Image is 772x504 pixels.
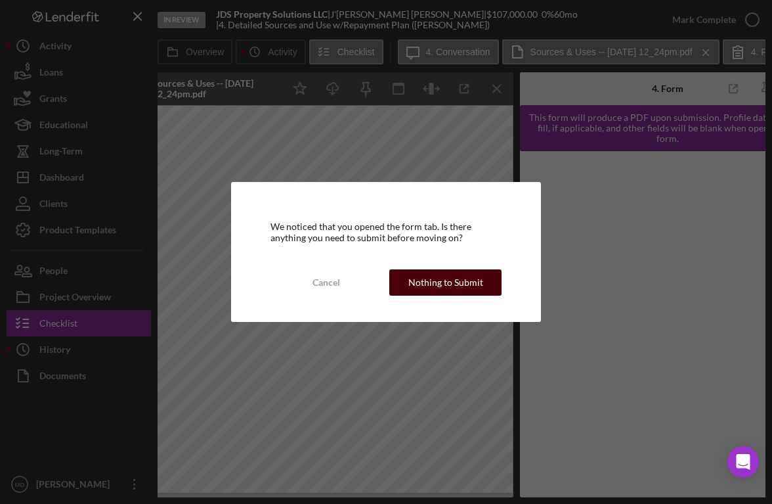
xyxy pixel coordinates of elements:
button: Nothing to Submit [389,269,502,296]
button: Cancel [270,269,383,296]
div: Nothing to Submit [408,269,483,296]
div: Cancel [312,269,340,296]
div: Open Intercom Messenger [727,446,759,478]
div: We noticed that you opened the form tab. Is there anything you need to submit before moving on? [270,221,502,242]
